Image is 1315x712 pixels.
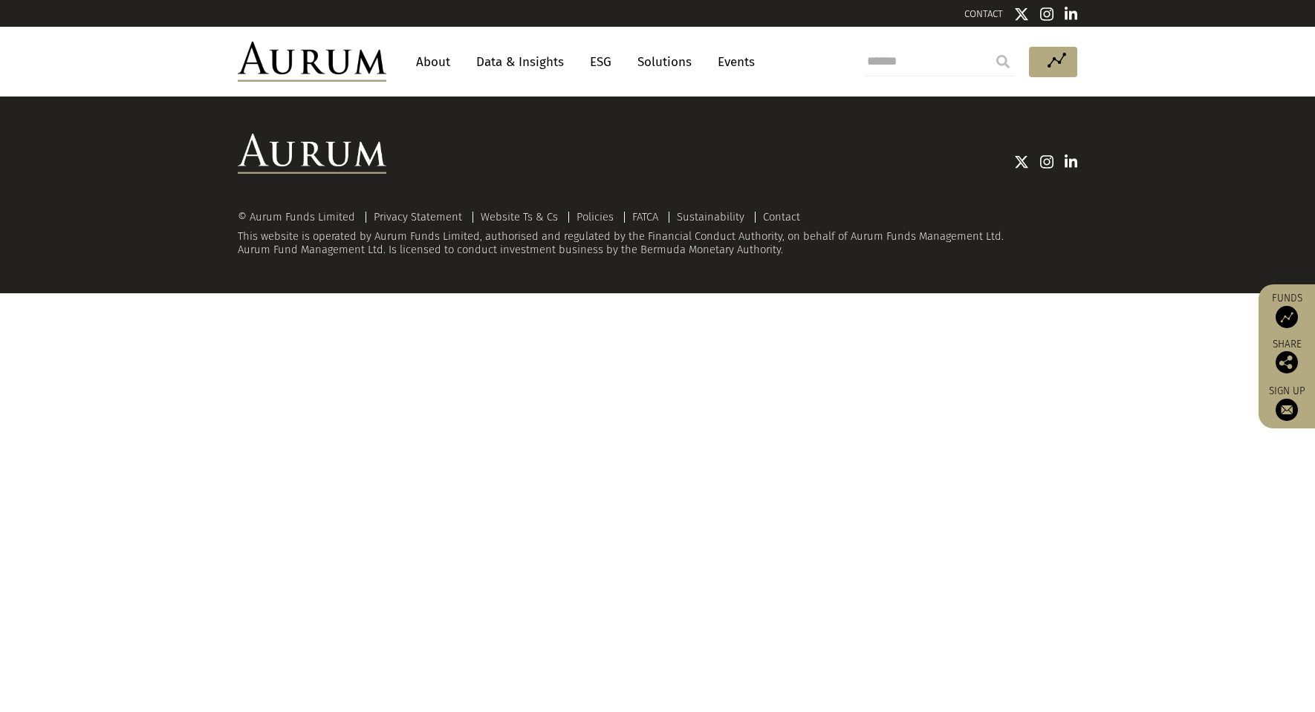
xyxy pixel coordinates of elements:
[677,210,744,223] a: Sustainability
[582,48,619,76] a: ESG
[1014,7,1029,22] img: Twitter icon
[577,210,614,223] a: Policies
[632,210,658,223] a: FATCA
[988,47,1018,76] input: Submit
[763,210,800,223] a: Contact
[1065,7,1078,22] img: Linkedin icon
[1014,154,1029,169] img: Twitter icon
[1065,154,1078,169] img: Linkedin icon
[481,210,558,223] a: Website Ts & Cs
[374,210,462,223] a: Privacy Statement
[409,48,458,76] a: About
[1266,292,1308,328] a: Funds
[964,8,1003,19] a: CONTACT
[238,211,1077,256] div: This website is operated by Aurum Funds Limited, authorised and regulated by the Financial Conduc...
[1040,154,1053,169] img: Instagram icon
[1040,7,1053,22] img: Instagram icon
[238,134,386,174] img: Aurum Logo
[238,212,363,223] div: © Aurum Funds Limited
[469,48,571,76] a: Data & Insights
[710,48,755,76] a: Events
[630,48,699,76] a: Solutions
[238,42,386,82] img: Aurum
